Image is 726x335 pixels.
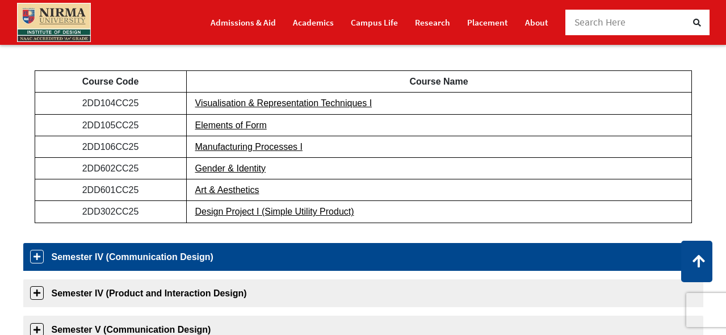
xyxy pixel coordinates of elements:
[195,185,259,195] a: Art & Aesthetics
[23,243,703,271] a: Semester IV (Communication Design)
[195,164,266,173] a: Gender & Identity
[17,3,91,42] img: main_logo
[35,179,186,201] td: 2DD601CC25
[195,120,267,130] a: Elements of Form
[415,12,450,32] a: Research
[35,201,186,223] td: 2DD302CC25
[35,71,186,93] td: Course Code
[35,136,186,157] td: 2DD106CC25
[23,279,703,307] a: Semester IV (Product and Interaction Design)
[574,16,626,28] span: Search Here
[35,93,186,114] td: 2DD104CC25
[293,12,334,32] a: Academics
[195,98,372,108] a: Visualisation & Representation Techniques I
[35,158,186,179] td: 2DD602CC25
[186,71,691,93] td: Course Name
[211,12,276,32] a: Admissions & Aid
[195,142,303,152] a: Manufacturing Processes I
[35,114,186,136] td: 2DD105CC25
[525,12,548,32] a: About
[351,12,398,32] a: Campus Life
[195,207,354,216] a: Design Project I (Simple Utility Product)
[467,12,508,32] a: Placement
